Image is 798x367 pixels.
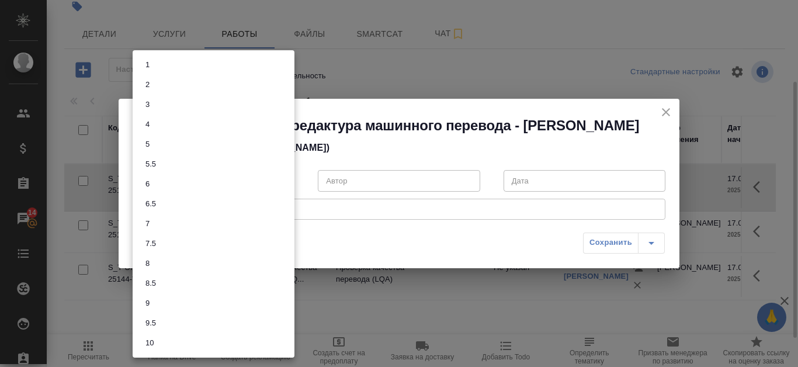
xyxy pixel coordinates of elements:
button: 3 [142,98,153,111]
button: 8 [142,257,153,270]
button: 5.5 [142,158,159,171]
button: 9.5 [142,317,159,330]
button: 6 [142,178,153,191]
button: 1 [142,58,153,71]
button: 4 [142,118,153,131]
button: 2 [142,78,153,91]
button: 6.5 [142,198,159,210]
button: 5 [142,138,153,151]
button: 9 [142,297,153,310]
button: 7.5 [142,237,159,250]
button: 10 [142,337,157,349]
button: 8.5 [142,277,159,290]
button: 7 [142,217,153,230]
